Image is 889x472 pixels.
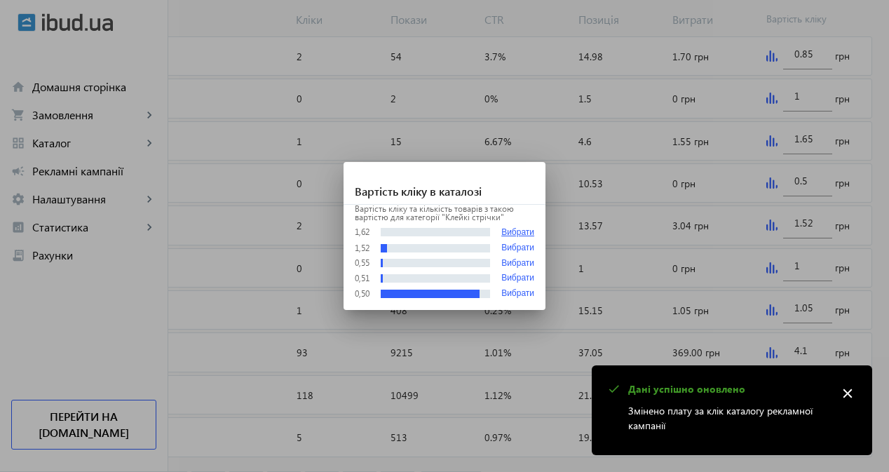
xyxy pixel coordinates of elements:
[604,380,623,398] mat-icon: check
[355,228,369,236] div: 1,62
[355,244,369,252] div: 1,52
[355,205,534,222] p: Вартість кліку та кількість товарів з такою вартістю для категорії "Клейкі стрічки"
[501,259,534,269] button: Вибрати
[355,259,369,267] div: 0,55
[344,162,545,205] h1: Вартість кліку в каталозі
[501,274,534,283] button: Вибрати
[837,383,858,404] mat-icon: close
[501,289,534,299] button: Вибрати
[501,243,534,253] button: Вибрати
[501,227,534,238] button: Вибрати
[628,403,829,433] p: Змінено плату за клік каталогу рекламної кампанії
[628,382,829,396] p: Дані успішно оновлено
[355,274,369,283] div: 0,51
[355,290,369,298] div: 0,50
